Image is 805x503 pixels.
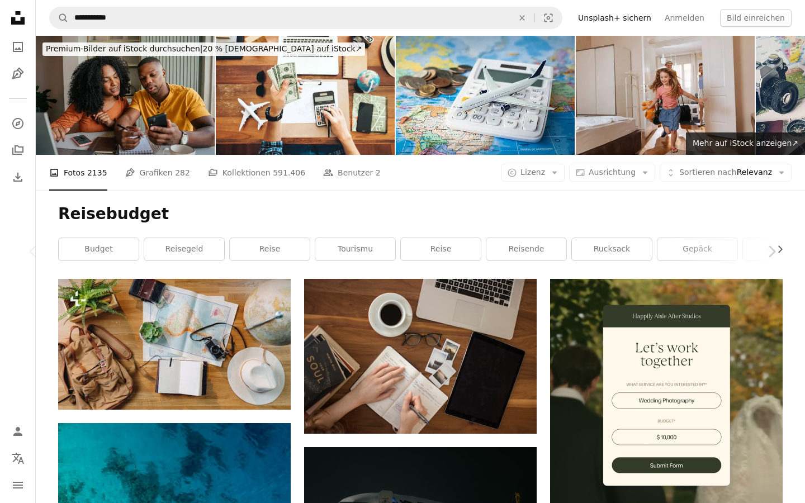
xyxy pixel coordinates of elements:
[7,420,29,443] a: Anmelden / Registrieren
[42,42,365,56] div: 20 % [DEMOGRAPHIC_DATA] auf iStock ↗
[7,63,29,85] a: Grafiken
[49,7,562,29] form: Finden Sie Bildmaterial auf der ganzen Webseite
[216,36,395,155] img: Top-Ansicht Touristen zählen Bargeld, um während seines Luxus-Urlaubs zu verbringen, Planung Budget
[58,279,291,410] img: Flat Lay Draufsicht Desktop-Reisekonzept mit Laptop, Karten und anderen Reiseutensilien, Holzhint...
[738,198,805,305] a: Weiter
[58,204,783,224] h1: Reisebudget
[46,44,203,53] span: Premium-Bilder auf iStock durchsuchen |
[535,7,562,29] button: Visuelle Suche
[125,155,190,191] a: Grafiken 282
[7,166,29,188] a: Bisherige Downloads
[657,238,737,260] a: Gepäck
[589,168,636,177] span: Ausrichtung
[59,238,139,260] a: Budget
[36,36,372,63] a: Premium-Bilder auf iStock durchsuchen|20 % [DEMOGRAPHIC_DATA] auf iStock↗
[144,238,224,260] a: Reisegeld
[679,168,737,177] span: Sortieren nach
[396,36,575,155] img: Reisekosten
[401,238,481,260] a: Reise
[58,339,291,349] a: Flat Lay Draufsicht Desktop-Reisekonzept mit Laptop, Karten und anderen Reiseutensilien, Holzhint...
[510,7,534,29] button: Löschen
[569,164,655,182] button: Ausrichtung
[273,167,305,179] span: 591.406
[686,132,805,155] a: Mehr auf iStock anzeigen↗
[571,9,658,27] a: Unsplash+ sichern
[658,9,711,27] a: Anmelden
[501,164,565,182] button: Lizenz
[576,36,755,155] img: Zum Strand!
[7,139,29,162] a: Kollektionen
[175,167,190,179] span: 282
[7,447,29,469] button: Sprache
[50,7,69,29] button: Unsplash suchen
[230,238,310,260] a: reise
[572,238,652,260] a: Rucksack
[7,36,29,58] a: Fotos
[208,155,305,191] a: Kollektionen 591.406
[7,474,29,496] button: Menü
[376,167,381,179] span: 2
[304,351,537,361] a: person holding ballpoint pen writing on notebook
[679,167,772,178] span: Relevanz
[7,112,29,135] a: Entdecken
[660,164,792,182] button: Sortieren nachRelevanz
[520,168,545,177] span: Lizenz
[486,238,566,260] a: Reisende
[304,279,537,434] img: person holding ballpoint pen writing on notebook
[720,9,792,27] button: Bild einreichen
[36,36,215,155] img: Couple shopping online
[323,155,381,191] a: Benutzer 2
[693,139,798,148] span: Mehr auf iStock anzeigen ↗
[315,238,395,260] a: Tourismu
